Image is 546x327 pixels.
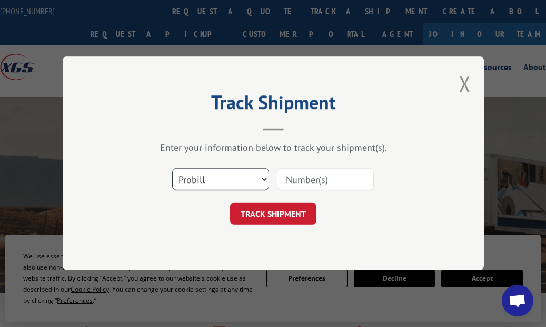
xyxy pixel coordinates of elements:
button: TRACK SHIPMENT [230,203,316,225]
button: Close modal [459,70,471,98]
input: Number(s) [277,169,374,191]
div: Open chat [502,285,533,316]
div: Enter your information below to track your shipment(s). [115,142,431,154]
h2: Track Shipment [115,95,431,115]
